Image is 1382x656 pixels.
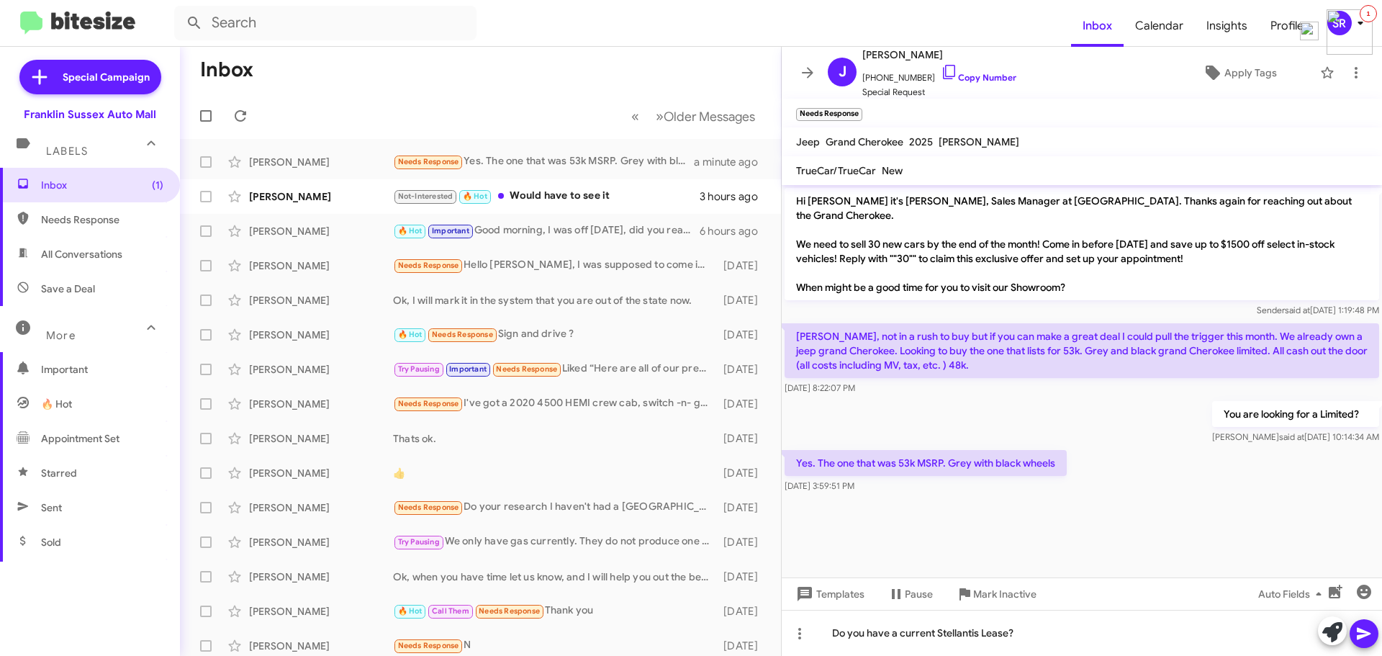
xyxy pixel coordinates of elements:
[249,189,393,204] div: [PERSON_NAME]
[249,466,393,480] div: [PERSON_NAME]
[716,535,769,549] div: [DATE]
[463,192,487,201] span: 🔥 Hot
[939,135,1019,148] span: [PERSON_NAME]
[63,70,150,84] span: Special Campaign
[944,581,1048,607] button: Mark Inactive
[826,135,903,148] span: Grand Cherokee
[174,6,477,40] input: Search
[785,188,1379,300] p: Hi [PERSON_NAME] it's [PERSON_NAME], Sales Manager at [GEOGRAPHIC_DATA]. Thanks again for reachin...
[631,107,639,125] span: «
[200,58,253,81] h1: Inbox
[24,107,156,122] div: Franklin Sussex Auto Mall
[41,535,61,549] span: Sold
[41,282,95,296] span: Save a Deal
[796,135,820,148] span: Jeep
[1257,305,1379,315] span: Sender [DATE] 1:19:48 PM
[249,431,393,446] div: [PERSON_NAME]
[249,604,393,619] div: [PERSON_NAME]
[876,581,944,607] button: Pause
[398,399,459,408] span: Needs Response
[393,361,716,377] div: Liked “Here are all of our pre-owned Wranglers”
[41,362,163,377] span: Important
[249,328,393,342] div: [PERSON_NAME]
[249,535,393,549] div: [PERSON_NAME]
[905,581,933,607] span: Pause
[249,639,393,653] div: [PERSON_NAME]
[694,155,769,169] div: a minute ago
[398,157,459,166] span: Needs Response
[41,397,72,411] span: 🔥 Hot
[716,639,769,653] div: [DATE]
[393,293,716,307] div: Ok, I will mark it in the system that you are out of the state now.
[393,534,716,550] div: We only have gas currently. They do not produce one in diesel.
[449,364,487,374] span: Important
[941,72,1016,83] a: Copy Number
[1224,60,1277,86] span: Apply Tags
[1360,5,1377,22] div: 1
[249,155,393,169] div: [PERSON_NAME]
[398,503,459,512] span: Needs Response
[796,164,876,177] span: TrueCar/TrueCar
[393,499,716,516] div: Do your research I haven't had a [GEOGRAPHIC_DATA] in a few years. No thank you!
[1195,5,1259,47] a: Insights
[716,570,769,584] div: [DATE]
[1247,581,1339,607] button: Auto Fields
[862,63,1016,85] span: [PHONE_NUMBER]
[393,223,700,239] div: Good morning, I was off [DATE], did you reach out about a deposit
[249,570,393,584] div: [PERSON_NAME]
[1071,5,1124,47] a: Inbox
[716,500,769,515] div: [DATE]
[623,102,764,131] nav: Page navigation example
[432,606,469,616] span: Call Them
[664,109,755,125] span: Older Messages
[46,145,88,158] span: Labels
[882,164,903,177] span: New
[782,581,876,607] button: Templates
[479,606,540,616] span: Needs Response
[393,466,716,480] div: 👍
[785,382,855,393] span: [DATE] 8:22:07 PM
[393,188,700,205] div: Would have to see it
[1212,431,1379,442] span: [PERSON_NAME] [DATE] 10:14:34 AM
[398,537,440,547] span: Try Pausing
[393,395,716,412] div: I've got a 2020 4500 HEMI crew cab, switch -n- go (dumpster & flatbed) with about 7000 miles
[973,581,1036,607] span: Mark Inactive
[249,293,393,307] div: [PERSON_NAME]
[647,102,764,131] button: Next
[41,466,77,480] span: Starred
[1165,60,1313,86] button: Apply Tags
[393,431,716,446] div: Thats ok.
[785,480,854,491] span: [DATE] 3:59:51 PM
[716,362,769,377] div: [DATE]
[393,637,716,654] div: N
[785,323,1379,378] p: [PERSON_NAME], not in a rush to buy but if you can make a great deal I could pull the trigger thi...
[785,450,1067,476] p: Yes. The one that was 53k MSRP. Grey with black wheels
[41,212,163,227] span: Needs Response
[393,603,716,619] div: Thank you
[41,178,163,192] span: Inbox
[46,329,76,342] span: More
[793,581,864,607] span: Templates
[249,224,393,238] div: [PERSON_NAME]
[1212,401,1379,427] p: You are looking for a Limited?
[19,60,161,94] a: Special Campaign
[1259,5,1315,47] span: Profile
[432,330,493,339] span: Needs Response
[393,153,694,170] div: Yes. The one that was 53k MSRP. Grey with black wheels
[398,364,440,374] span: Try Pausing
[432,226,469,235] span: Important
[496,364,557,374] span: Needs Response
[393,570,716,584] div: Ok, when you have time let us know, and I will help you out the best that I can.
[41,431,119,446] span: Appointment Set
[716,293,769,307] div: [DATE]
[249,362,393,377] div: [PERSON_NAME]
[249,397,393,411] div: [PERSON_NAME]
[716,397,769,411] div: [DATE]
[152,178,163,192] span: (1)
[862,85,1016,99] span: Special Request
[398,606,423,616] span: 🔥 Hot
[1124,5,1195,47] a: Calendar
